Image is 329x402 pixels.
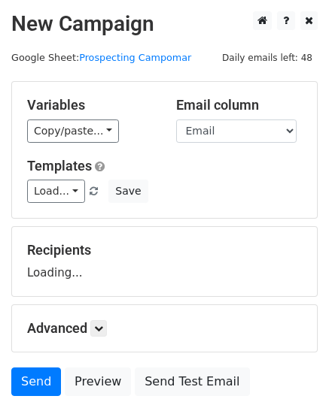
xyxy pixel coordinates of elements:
[11,52,191,63] small: Google Sheet:
[27,180,85,203] a: Load...
[79,52,191,63] a: Prospecting Campomar
[11,11,318,37] h2: New Campaign
[27,320,302,337] h5: Advanced
[27,97,154,113] h5: Variables
[176,97,303,113] h5: Email column
[135,367,249,396] a: Send Test Email
[217,52,318,63] a: Daily emails left: 48
[27,158,92,174] a: Templates
[27,242,302,258] h5: Recipients
[11,367,61,396] a: Send
[27,119,119,143] a: Copy/paste...
[27,242,302,281] div: Loading...
[65,367,131,396] a: Preview
[217,50,318,66] span: Daily emails left: 48
[108,180,148,203] button: Save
